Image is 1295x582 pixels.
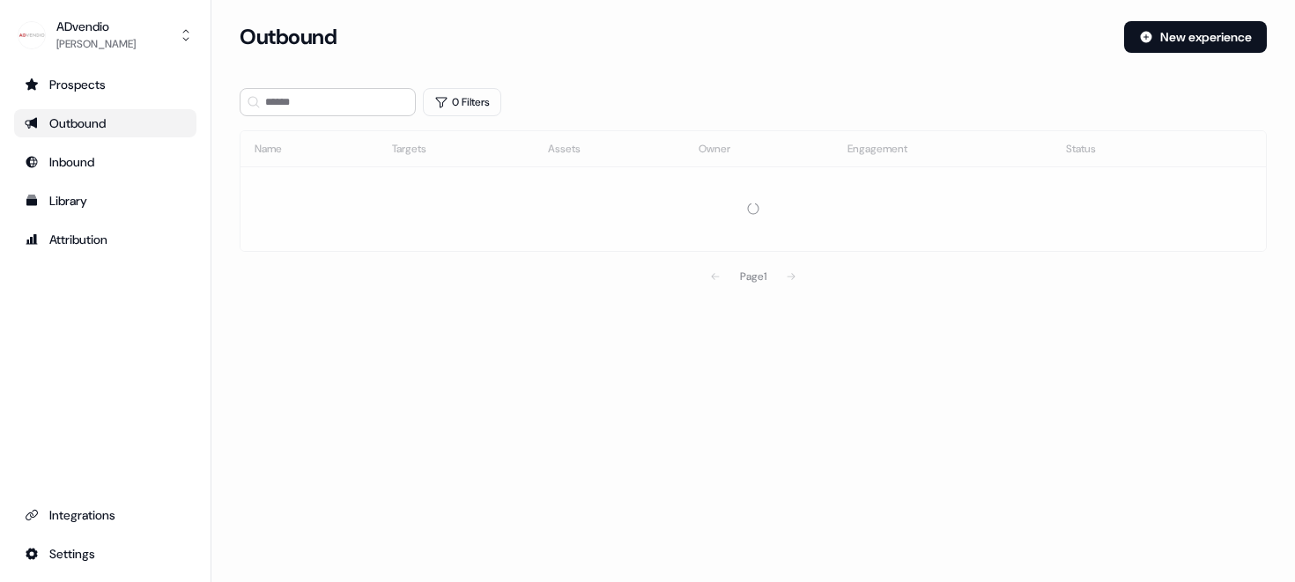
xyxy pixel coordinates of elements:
div: Inbound [25,153,186,171]
div: Prospects [25,76,186,93]
div: Library [25,192,186,210]
a: Go to outbound experience [14,109,196,137]
button: New experience [1124,21,1267,53]
a: Go to integrations [14,501,196,529]
div: Settings [25,545,186,563]
a: Go to attribution [14,225,196,254]
div: Outbound [25,114,186,132]
div: Attribution [25,231,186,248]
a: Go to templates [14,187,196,215]
button: ADvendio[PERSON_NAME] [14,14,196,56]
h3: Outbound [240,24,337,50]
a: Go to Inbound [14,148,196,176]
button: 0 Filters [423,88,501,116]
a: Go to prospects [14,70,196,99]
div: Integrations [25,506,186,524]
a: Go to integrations [14,540,196,568]
div: ADvendio [56,18,136,35]
div: [PERSON_NAME] [56,35,136,53]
